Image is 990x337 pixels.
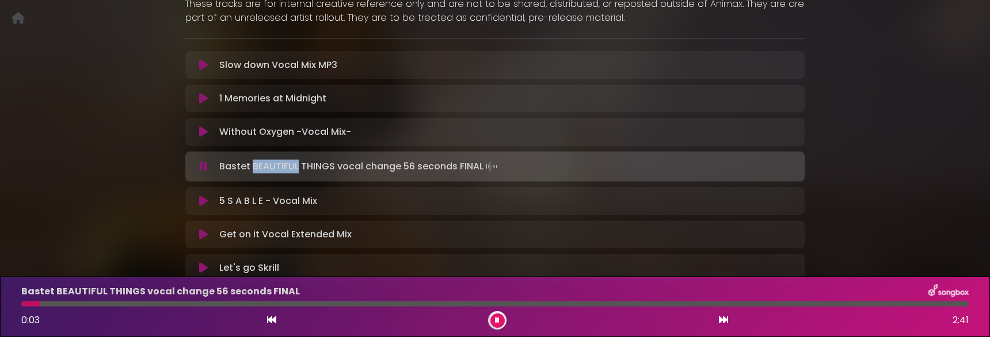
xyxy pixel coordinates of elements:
[928,284,969,299] img: songbox-logo-white.png
[483,158,500,175] img: waveform4.gif
[219,261,279,275] p: Let's go Skrill
[219,194,317,208] p: 5 S A B L E - Vocal Mix
[219,158,500,175] p: Bastet BEAUTIFUL THINGS vocal change 56 seconds FINAL
[219,228,352,241] p: Get on it Vocal Extended Mix
[953,313,969,327] span: 2:41
[219,125,351,139] p: Without Oxygen -Vocal Mix-
[21,313,40,327] span: 0:03
[219,92,326,105] p: 1 Memories at Midnight
[219,58,337,72] p: Slow down Vocal Mix MP3
[21,285,300,298] p: Bastet BEAUTIFUL THINGS vocal change 56 seconds FINAL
